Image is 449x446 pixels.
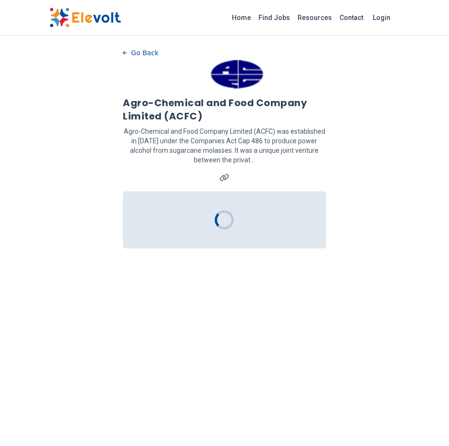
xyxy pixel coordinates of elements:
iframe: Advertisement [341,46,400,331]
iframe: Advertisement [50,46,108,331]
div: Loading... [213,208,237,232]
button: Go Back [123,46,159,60]
a: Resources [294,10,336,25]
p: Agro-Chemical and Food Company Limited (ACFC) was established in [DATE] under the Companies Act C... [123,127,326,165]
img: Agro-Chemical and Food Company Limited (ACFC) [210,60,264,89]
h1: Agro-Chemical and Food Company Limited (ACFC) [123,96,326,123]
img: Elevolt [50,8,121,28]
a: Home [228,10,255,25]
a: Find Jobs [255,10,294,25]
a: Contact [336,10,367,25]
a: Login [367,8,396,27]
